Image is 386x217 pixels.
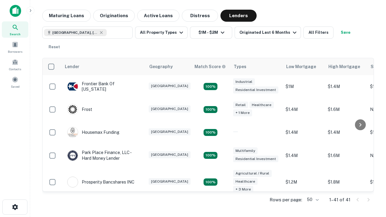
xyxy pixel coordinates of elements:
[182,10,218,22] button: Distress
[220,10,257,22] button: Lenders
[8,49,22,54] span: Borrowers
[249,102,274,108] div: Healthcare
[305,195,320,204] div: 50
[195,63,225,70] h6: Match Score
[2,74,28,90] a: Saved
[68,104,78,115] img: picture
[195,63,226,70] div: Capitalize uses an advanced AI algorithm to match your search with the best lender. The match sco...
[325,98,367,121] td: $1.6M
[283,167,325,197] td: $1.2M
[190,27,232,39] button: $1M - $2M
[68,81,78,92] img: picture
[233,178,258,185] div: Healthcare
[149,105,191,112] div: [GEOGRAPHIC_DATA]
[233,78,255,85] div: Industrial
[328,63,360,70] div: High Mortgage
[191,58,230,75] th: Capitalize uses an advanced AI algorithm to match your search with the best lender. The match sco...
[149,151,191,158] div: [GEOGRAPHIC_DATA]
[233,102,248,108] div: Retail
[233,86,278,93] div: Residential Investment
[149,63,173,70] div: Geography
[283,98,325,121] td: $1.4M
[204,129,217,136] div: Matching Properties: 4, hasApolloMatch: undefined
[45,41,64,53] button: Reset
[61,58,146,75] th: Lender
[68,127,78,137] img: picture
[283,58,325,75] th: Low Mortgage
[325,75,367,98] td: $1.4M
[239,29,298,36] div: Originated Last 6 Months
[67,127,119,138] div: Housemax Funding
[230,58,283,75] th: Types
[336,27,355,39] button: Save your search to get updates of matches that match your search criteria.
[283,121,325,144] td: $1.4M
[137,10,179,22] button: Active Loans
[303,27,334,39] button: All Filters
[42,10,91,22] button: Maturing Loans
[283,75,325,98] td: $1M
[233,109,252,116] div: + 1 more
[2,56,28,73] a: Contacts
[2,21,28,38] a: Search
[233,156,278,162] div: Residential Investment
[68,177,78,187] img: picture
[67,104,92,115] div: Frost
[270,196,302,203] p: Rows per page:
[204,152,217,159] div: Matching Properties: 4, hasApolloMatch: undefined
[93,10,135,22] button: Originations
[146,58,191,75] th: Geography
[149,178,191,185] div: [GEOGRAPHIC_DATA]
[149,128,191,135] div: [GEOGRAPHIC_DATA]
[67,150,140,161] div: Park Place Finance, LLC - Hard Money Lender
[204,178,217,186] div: Matching Properties: 7, hasApolloMatch: undefined
[233,170,272,177] div: Agricultural / Rural
[67,81,140,92] div: Frontier Bank Of [US_STATE]
[233,147,258,154] div: Multifamily
[9,67,21,71] span: Contacts
[52,30,98,35] span: [GEOGRAPHIC_DATA], [GEOGRAPHIC_DATA], [GEOGRAPHIC_DATA]
[11,84,20,89] span: Saved
[2,39,28,55] a: Borrowers
[149,83,191,90] div: [GEOGRAPHIC_DATA]
[325,167,367,197] td: $1.8M
[325,144,367,167] td: $1.6M
[68,150,78,161] img: picture
[233,186,253,193] div: + 3 more
[286,63,316,70] div: Low Mortgage
[65,63,79,70] div: Lender
[235,27,301,39] button: Originated Last 6 Months
[329,196,350,203] p: 1–41 of 41
[204,83,217,90] div: Matching Properties: 4, hasApolloMatch: undefined
[10,32,21,36] span: Search
[234,63,246,70] div: Types
[283,144,325,167] td: $1.4M
[356,169,386,198] iframe: Chat Widget
[325,58,367,75] th: High Mortgage
[325,121,367,144] td: $1.4M
[204,106,217,113] div: Matching Properties: 4, hasApolloMatch: undefined
[10,5,21,17] img: capitalize-icon.png
[67,177,134,187] div: Prosperity Bancshares INC
[135,27,188,39] button: All Property Types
